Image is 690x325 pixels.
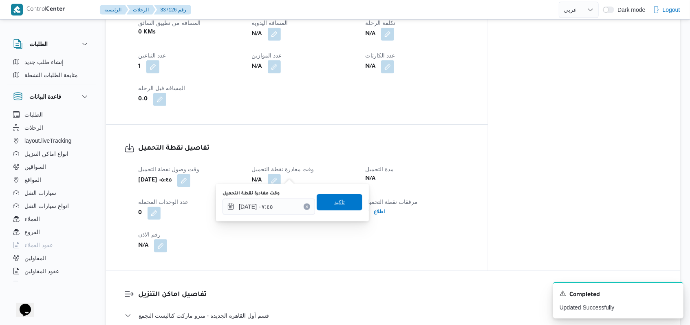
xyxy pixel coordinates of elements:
[304,203,310,210] button: Clear input
[365,199,418,205] span: مرفقات نقطة التحميل
[138,231,161,238] span: رقم الاذن
[29,92,61,102] h3: قاعدة البيانات
[125,311,662,321] button: قسم أول القاهرة الجديدة - مترو ماركت كتاليست التجمع
[7,55,96,85] div: الطلبات
[650,2,683,18] button: Logout
[663,5,680,15] span: Logout
[138,52,166,59] span: عدد التباعين
[10,69,93,82] button: متابعة الطلبات النشطة
[252,176,262,186] b: N/A
[24,279,58,289] span: اجهزة التليفون
[24,123,43,133] span: الرحلات
[365,52,395,59] span: عدد الكارتات
[365,174,375,184] b: N/A
[24,110,43,119] span: الطلبات
[252,29,262,39] b: N/A
[138,199,188,205] span: عدد الوحدات المحمله
[370,207,388,217] button: اطلاع
[24,253,46,263] span: المقاولين
[8,292,34,317] iframe: chat widget
[10,212,93,226] button: العملاء
[10,186,93,199] button: سيارات النقل
[24,188,56,198] span: سيارات النقل
[7,108,96,285] div: قاعدة البيانات
[10,239,93,252] button: عقود العملاء
[138,176,172,186] b: [DATE] ٠٥:٤٥
[10,278,93,291] button: اجهزة التليفون
[317,194,362,210] button: تاكيد
[100,5,128,15] button: الرئيسيه
[138,166,199,172] span: وقت وصول نفطة التحميل
[24,162,46,172] span: السواقين
[24,240,53,250] span: عقود العملاء
[138,62,141,72] b: 1
[223,199,315,215] input: Press the down key to open a popover containing a calendar.
[365,166,394,172] span: مدة التحميل
[138,95,148,104] b: 0.0
[138,85,185,91] span: المسافه فبل الرحله
[10,147,93,160] button: انواع اماكن التنزيل
[614,7,645,13] span: Dark mode
[46,7,66,13] b: Center
[24,136,71,146] span: layout.liveTracking
[24,201,69,211] span: انواع سيارات النقل
[24,149,68,159] span: انواع اماكن التنزيل
[138,241,148,251] b: N/A
[10,134,93,147] button: layout.liveTracking
[252,62,262,72] b: N/A
[10,226,93,239] button: الفروع
[10,55,93,69] button: إنشاء طلب جديد
[139,311,269,321] span: قسم أول القاهرة الجديدة - مترو ماركت كتاليست التجمع
[138,28,156,38] b: 0 KMs
[13,39,90,49] button: الطلبات
[24,70,78,80] span: متابعة الطلبات النشطة
[138,208,142,218] b: 0
[252,20,288,26] span: المسافه اليدويه
[13,92,90,102] button: قاعدة البيانات
[334,197,345,207] span: تاكيد
[24,227,40,237] span: الفروع
[127,5,156,15] button: الرحلات
[24,57,64,67] span: إنشاء طلب جديد
[252,52,282,59] span: عدد الموازين
[138,143,470,154] h3: تفاصيل نقطة التحميل
[560,290,677,300] div: Notification
[138,20,201,26] span: المسافه من تطبيق السائق
[29,39,48,49] h3: الطلبات
[223,190,280,197] label: وقت مغادرة نقطة التحميل
[560,303,677,312] p: Updated Successfully
[365,29,375,39] b: N/A
[374,209,385,214] b: اطلاع
[10,108,93,121] button: الطلبات
[138,290,662,301] h3: تفاصيل اماكن التنزيل
[24,266,59,276] span: عقود المقاولين
[10,199,93,212] button: انواع سيارات النقل
[154,5,191,15] button: 337126 رقم
[11,4,23,15] img: X8yXhbKr1z7QwAAAABJRU5ErkJggg==
[365,62,375,72] b: N/A
[365,20,395,26] span: تكلفة الرحلة
[10,160,93,173] button: السواقين
[24,214,40,224] span: العملاء
[10,173,93,186] button: المواقع
[10,252,93,265] button: المقاولين
[252,166,314,172] span: وقت مغادرة نقطة التحميل
[10,121,93,134] button: الرحلات
[10,265,93,278] button: عقود المقاولين
[569,290,600,300] span: Completed
[24,175,41,185] span: المواقع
